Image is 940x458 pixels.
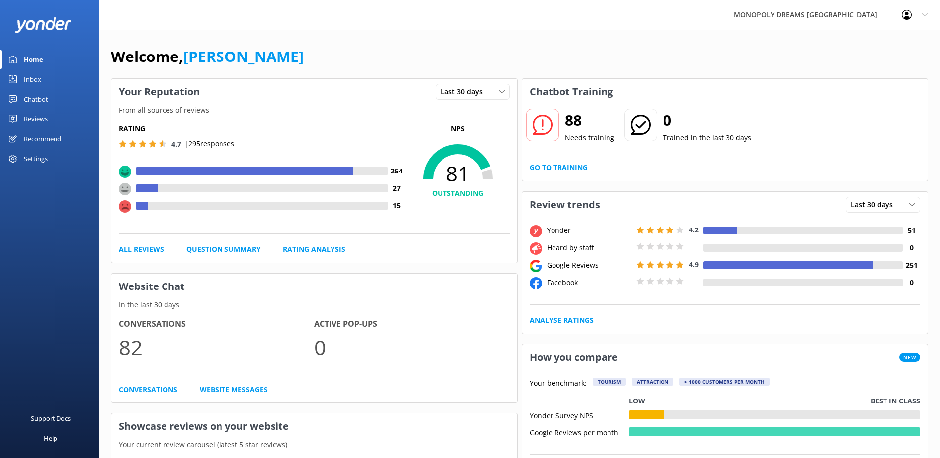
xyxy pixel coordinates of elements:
a: Question Summary [186,244,261,255]
span: Last 30 days [851,199,899,210]
p: Your current review carousel (latest 5 star reviews) [111,439,517,450]
h3: Website Chat [111,274,517,299]
div: Chatbot [24,89,48,109]
p: 0 [314,331,509,364]
div: Heard by staff [545,242,634,253]
h3: Your Reputation [111,79,207,105]
div: Help [44,428,57,448]
h4: 251 [903,260,920,271]
h4: 15 [388,200,406,211]
h3: Chatbot Training [522,79,620,105]
div: Tourism [593,378,626,386]
div: Google Reviews [545,260,634,271]
div: > 1000 customers per month [679,378,770,386]
a: Rating Analysis [283,244,345,255]
h4: 0 [903,277,920,288]
p: From all sources of reviews [111,105,517,115]
p: NPS [406,123,510,134]
span: Last 30 days [441,86,489,97]
div: Yonder Survey NPS [530,410,629,419]
a: Analyse Ratings [530,315,594,326]
div: Yonder [545,225,634,236]
h5: Rating [119,123,406,134]
div: Support Docs [31,408,71,428]
h4: Active Pop-ups [314,318,509,331]
span: 81 [406,161,510,186]
a: [PERSON_NAME] [183,46,304,66]
h4: 254 [388,166,406,176]
span: 4.7 [171,139,181,149]
div: Settings [24,149,48,169]
h4: 27 [388,183,406,194]
h4: Conversations [119,318,314,331]
a: Go to Training [530,162,588,173]
h4: 51 [903,225,920,236]
div: Attraction [632,378,673,386]
h3: Review trends [522,192,608,218]
p: Your benchmark: [530,378,587,390]
a: Website Messages [200,384,268,395]
h2: 88 [565,109,614,132]
div: Reviews [24,109,48,129]
div: Facebook [545,277,634,288]
span: New [899,353,920,362]
p: | 295 responses [184,138,234,149]
h3: How you compare [522,344,625,370]
p: Trained in the last 30 days [663,132,751,143]
div: Recommend [24,129,61,149]
a: Conversations [119,384,177,395]
p: Low [629,396,645,406]
p: Best in class [871,396,920,406]
h1: Welcome, [111,45,304,68]
h4: OUTSTANDING [406,188,510,199]
a: All Reviews [119,244,164,255]
h4: 0 [903,242,920,253]
h2: 0 [663,109,751,132]
p: In the last 30 days [111,299,517,310]
div: Google Reviews per month [530,427,629,436]
img: yonder-white-logo.png [15,17,72,33]
p: 82 [119,331,314,364]
div: Home [24,50,43,69]
div: Inbox [24,69,41,89]
span: 4.2 [689,225,699,234]
h3: Showcase reviews on your website [111,413,517,439]
span: 4.9 [689,260,699,269]
p: Needs training [565,132,614,143]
